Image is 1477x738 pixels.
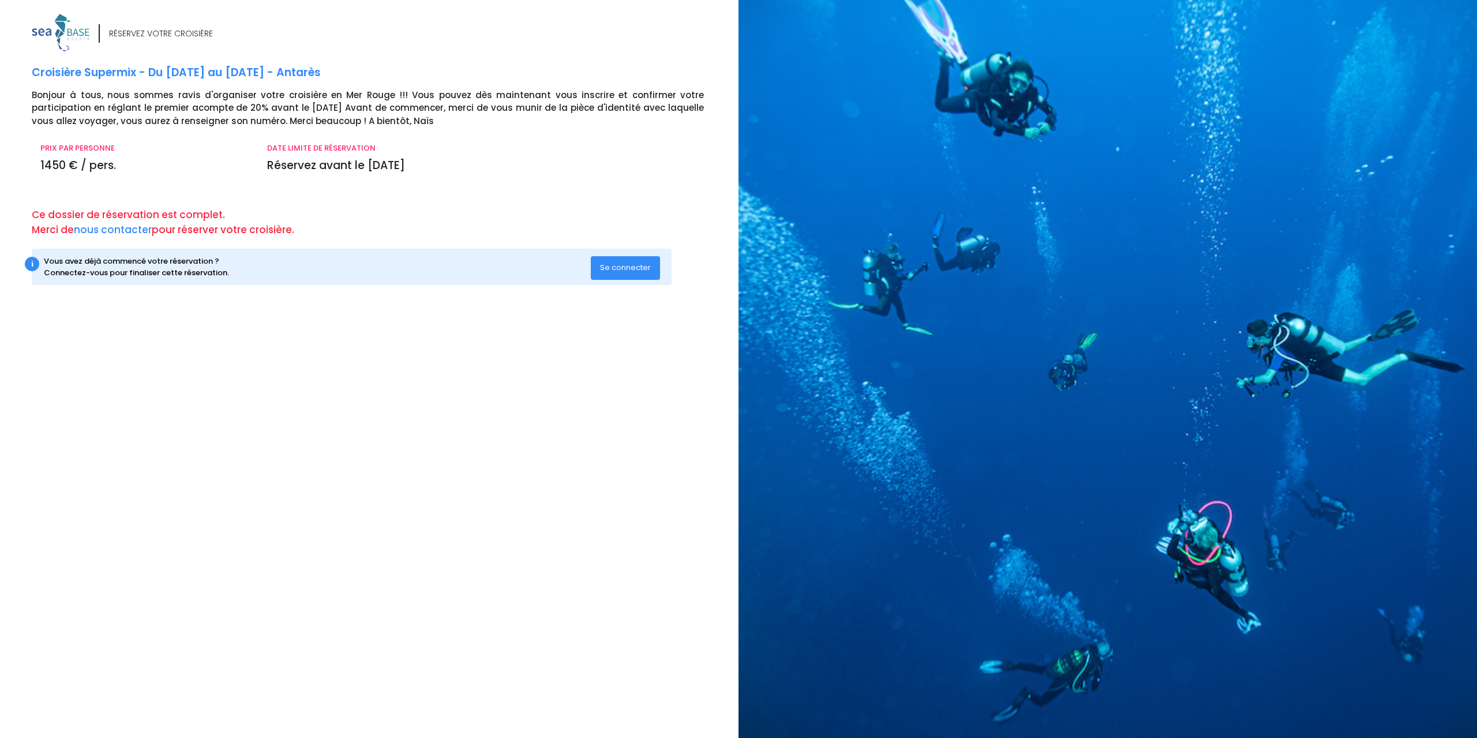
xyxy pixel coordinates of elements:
[109,28,213,40] div: RÉSERVEZ VOTRE CROISIÈRE
[40,158,250,174] p: 1450 € / pers.
[32,65,730,81] p: Croisière Supermix - Du [DATE] au [DATE] - Antarès
[25,257,39,271] div: i
[267,143,704,154] p: DATE LIMITE DE RÉSERVATION
[600,262,651,273] span: Se connecter
[32,208,730,237] p: Ce dossier de réservation est complet. Merci de pour réserver votre croisière.
[591,256,660,279] button: Se connecter
[32,14,89,51] img: logo_color1.png
[40,143,250,154] p: PRIX PAR PERSONNE
[32,89,730,128] p: Bonjour à tous, nous sommes ravis d'organiser votre croisière en Mer Rouge !!! Vous pouvez dès ma...
[74,223,152,237] a: nous contacter
[267,158,704,174] p: Réservez avant le [DATE]
[44,256,591,278] div: Vous avez déjà commencé votre réservation ? Connectez-vous pour finaliser cette réservation.
[591,263,660,272] a: Se connecter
